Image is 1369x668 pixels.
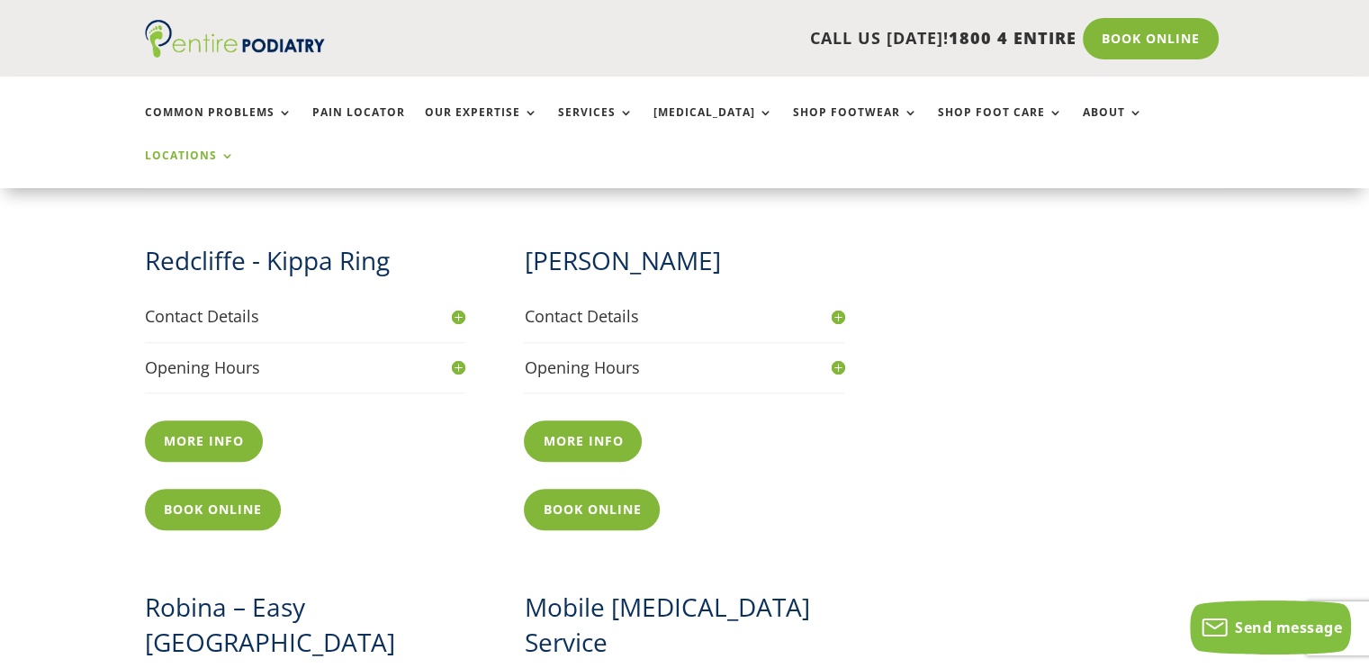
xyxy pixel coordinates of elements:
[524,305,844,328] h4: Contact Details
[524,243,844,287] h2: [PERSON_NAME]
[145,357,465,379] h4: Opening Hours
[312,106,405,145] a: Pain Locator
[524,420,642,462] a: More info
[145,149,235,188] a: Locations
[653,106,773,145] a: [MEDICAL_DATA]
[949,27,1076,49] span: 1800 4 ENTIRE
[1190,600,1351,654] button: Send message
[524,489,660,530] a: Book Online
[1235,618,1342,637] span: Send message
[425,106,538,145] a: Our Expertise
[145,420,263,462] a: More info
[793,106,918,145] a: Shop Footwear
[145,305,465,328] h4: Contact Details
[394,27,1076,50] p: CALL US [DATE]!
[145,43,325,61] a: Entire Podiatry
[145,489,281,530] a: Book Online
[1083,18,1219,59] a: Book Online
[558,106,634,145] a: Services
[145,20,325,58] img: logo (1)
[938,106,1063,145] a: Shop Foot Care
[524,357,844,379] h4: Opening Hours
[145,243,465,287] h2: Redcliffe - Kippa Ring
[1083,106,1143,145] a: About
[145,106,293,145] a: Common Problems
